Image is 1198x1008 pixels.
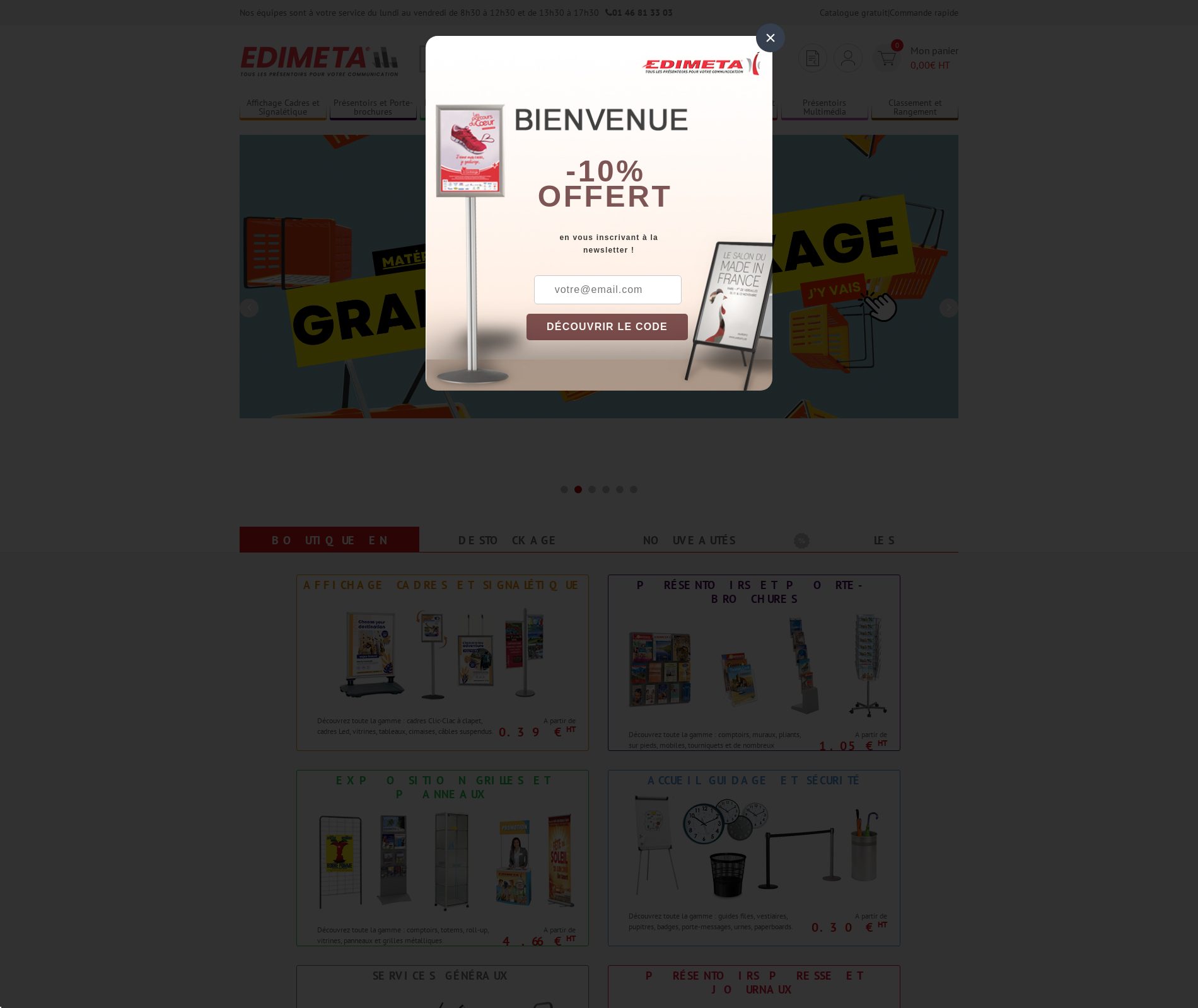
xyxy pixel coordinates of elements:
[566,154,645,188] b: -10%
[756,23,785,52] div: ×
[534,275,682,304] input: votre@email.com
[538,180,673,213] font: offert
[526,314,688,340] button: DÉCOUVRIR LE CODE
[526,231,772,256] div: en vous inscrivant à la newsletter !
